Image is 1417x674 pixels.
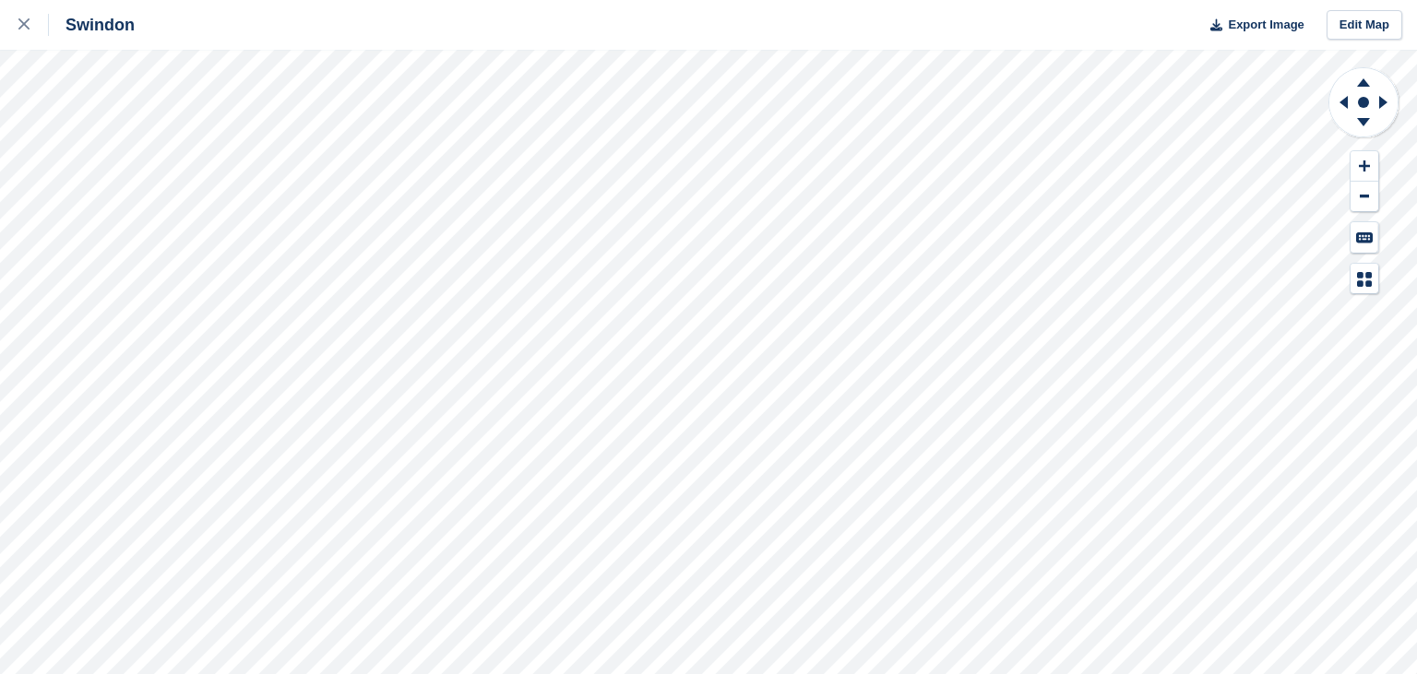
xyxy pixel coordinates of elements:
button: Keyboard Shortcuts [1351,222,1378,253]
a: Edit Map [1327,10,1402,41]
button: Zoom Out [1351,182,1378,212]
button: Map Legend [1351,264,1378,294]
button: Zoom In [1351,151,1378,182]
div: Swindon [49,14,135,36]
button: Export Image [1199,10,1304,41]
span: Export Image [1228,16,1304,34]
